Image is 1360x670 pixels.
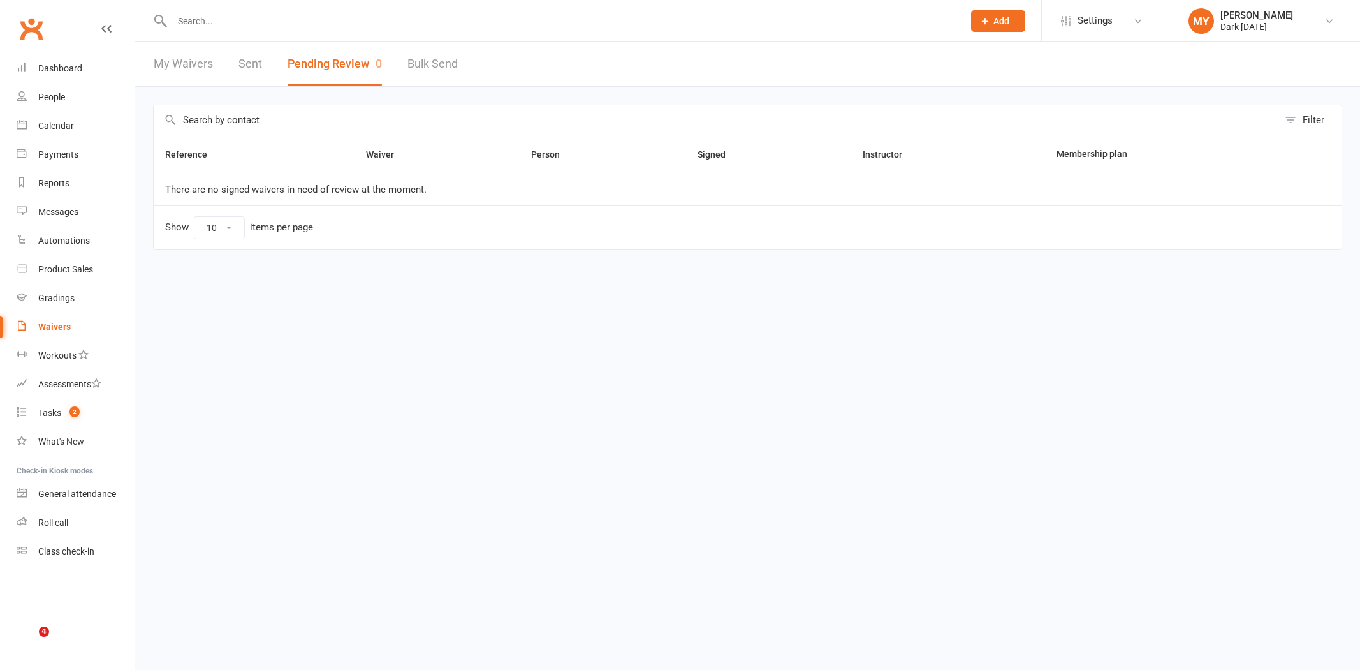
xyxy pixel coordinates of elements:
span: Instructor [863,149,916,160]
div: Dashboard [38,63,82,73]
div: Product Sales [38,264,93,274]
button: Reference [165,147,221,162]
div: Payments [38,149,78,160]
div: Workouts [38,350,77,361]
a: Tasks 2 [17,399,135,428]
a: Class kiosk mode [17,537,135,566]
a: What's New [17,428,135,456]
button: Instructor [863,147,916,162]
button: Pending Review0 [288,42,382,86]
div: Show [165,216,313,239]
input: Search by contact [154,105,1278,135]
a: Reports [17,169,135,198]
span: Signed [698,149,740,160]
iframe: Intercom live chat [13,627,43,657]
div: People [38,92,65,102]
span: 0 [376,57,382,70]
a: People [17,83,135,112]
span: Add [993,16,1009,26]
div: Assessments [38,379,101,389]
div: [PERSON_NAME] [1220,10,1293,21]
a: Sent [238,42,262,86]
div: Class check-in [38,546,94,556]
div: MY [1188,8,1214,34]
a: Messages [17,198,135,227]
button: Add [971,10,1025,32]
a: Calendar [17,112,135,140]
button: Person [531,147,574,162]
div: Dark [DATE] [1220,21,1293,33]
div: General attendance [38,489,116,499]
a: Assessments [17,370,135,399]
a: Bulk Send [407,42,458,86]
a: Payments [17,140,135,169]
a: Gradings [17,284,135,313]
button: Signed [698,147,740,162]
a: Roll call [17,509,135,537]
div: Roll call [38,517,68,528]
a: Clubworx [15,13,47,45]
span: Reference [165,149,221,160]
div: Reports [38,178,69,188]
div: Messages [38,207,78,217]
a: Automations [17,227,135,255]
span: Person [531,149,574,160]
span: 4 [39,627,49,637]
div: Calendar [38,121,74,131]
div: Waivers [38,322,71,332]
div: Filter [1303,112,1324,128]
a: Product Sales [17,255,135,284]
div: Tasks [38,408,61,418]
button: Waiver [366,147,408,162]
span: 2 [69,406,80,417]
td: There are no signed waivers in need of review at the moment. [154,174,1342,205]
div: Gradings [38,293,75,303]
a: Dashboard [17,54,135,83]
div: items per page [250,222,313,233]
span: Settings [1078,6,1113,35]
span: Waiver [366,149,408,160]
input: Search... [168,12,954,30]
th: Membership plan [1045,135,1283,174]
a: Workouts [17,341,135,370]
div: Automations [38,235,90,246]
div: What's New [38,436,84,447]
a: Waivers [17,313,135,341]
a: General attendance kiosk mode [17,480,135,509]
button: Filter [1278,105,1342,135]
a: My Waivers [154,42,213,86]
